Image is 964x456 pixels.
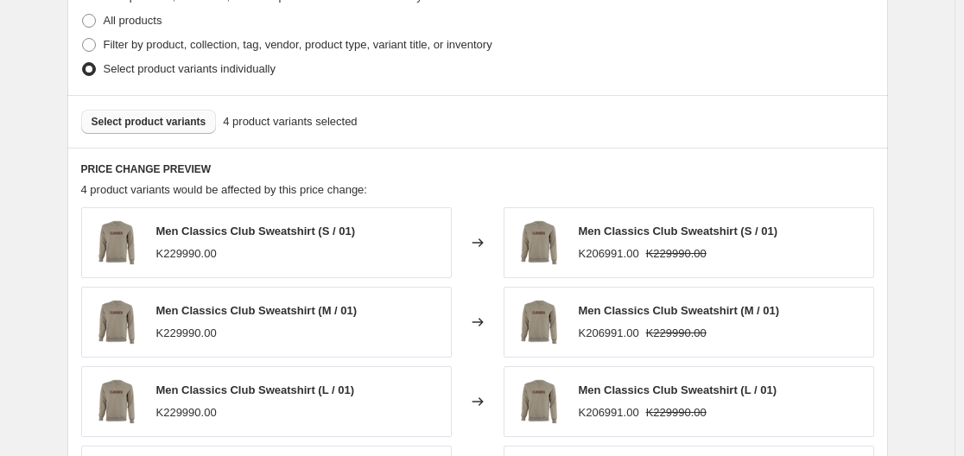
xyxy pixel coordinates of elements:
div: K229990.00 [156,245,217,263]
h6: PRICE CHANGE PREVIEW [81,162,874,176]
img: 01_5a8e901e-cbbd-47d8-9870-13d41849c954_80x.png [91,376,143,427]
span: Men Classics Club Sweatshirt (L / 01) [156,383,355,396]
img: 01_5a8e901e-cbbd-47d8-9870-13d41849c954_80x.png [513,376,565,427]
img: 01_5a8e901e-cbbd-47d8-9870-13d41849c954_80x.png [91,217,143,269]
span: Men Classics Club Sweatshirt (M / 01) [579,304,780,317]
div: K229990.00 [156,325,217,342]
button: Select product variants [81,110,217,134]
img: 01_5a8e901e-cbbd-47d8-9870-13d41849c954_80x.png [513,296,565,348]
span: Select product variants individually [104,62,276,75]
div: K206991.00 [579,404,639,421]
img: 01_5a8e901e-cbbd-47d8-9870-13d41849c954_80x.png [91,296,143,348]
img: 01_5a8e901e-cbbd-47d8-9870-13d41849c954_80x.png [513,217,565,269]
strike: K229990.00 [646,404,707,421]
span: 4 product variants would be affected by this price change: [81,183,367,196]
span: Men Classics Club Sweatshirt (S / 01) [579,225,777,237]
span: All products [104,14,162,27]
div: K229990.00 [156,404,217,421]
span: Men Classics Club Sweatshirt (S / 01) [156,225,355,237]
span: Men Classics Club Sweatshirt (M / 01) [156,304,358,317]
div: K206991.00 [579,245,639,263]
span: Filter by product, collection, tag, vendor, product type, variant title, or inventory [104,38,492,51]
span: Select product variants [92,115,206,129]
span: 4 product variants selected [223,113,357,130]
strike: K229990.00 [646,245,707,263]
span: Men Classics Club Sweatshirt (L / 01) [579,383,777,396]
div: K206991.00 [579,325,639,342]
strike: K229990.00 [646,325,707,342]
